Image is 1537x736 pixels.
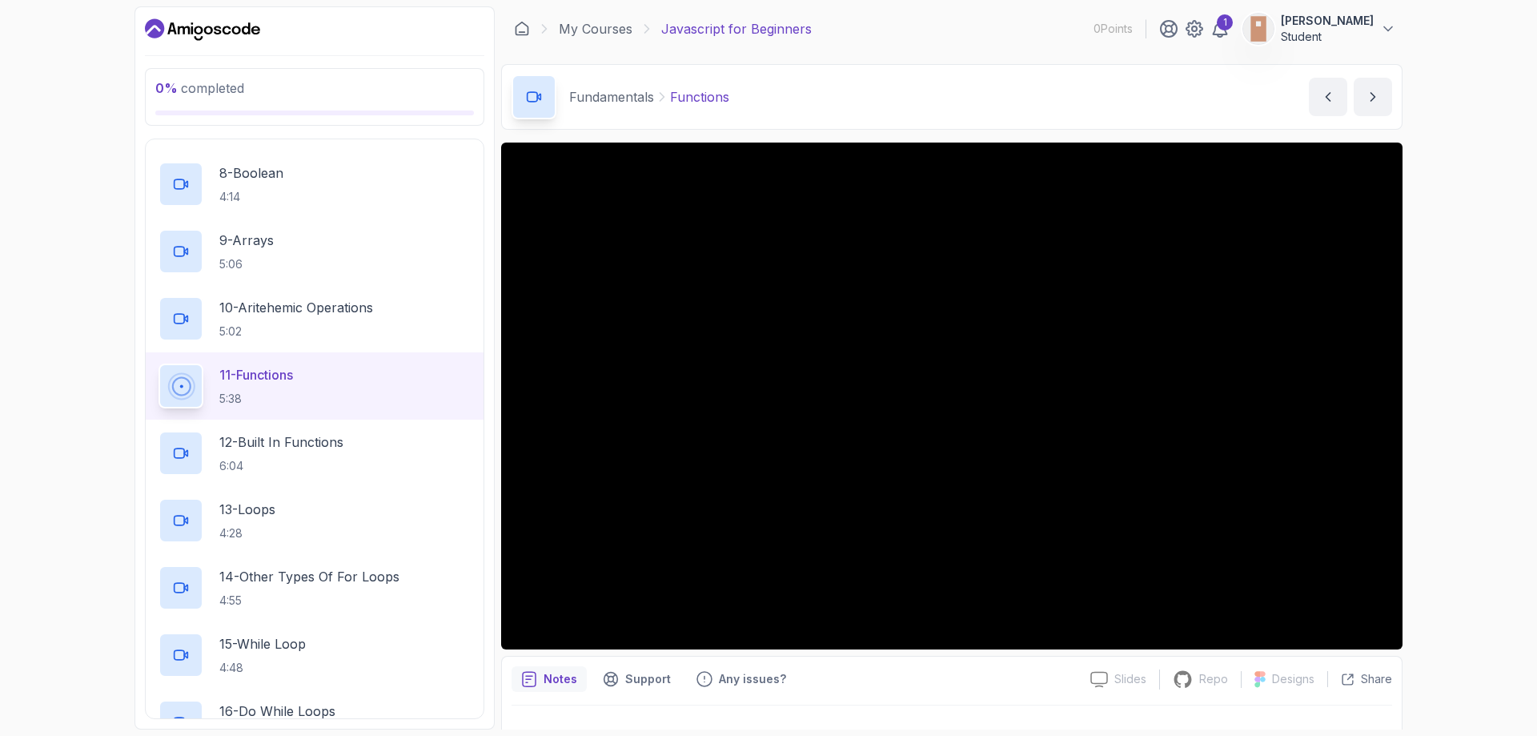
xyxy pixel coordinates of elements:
[1361,671,1392,687] p: Share
[219,525,275,541] p: 4:28
[159,296,471,341] button: 10-Aritehemic Operations5:02
[159,431,471,476] button: 12-Built In Functions6:04
[670,87,729,107] p: Functions
[219,500,275,519] p: 13 - Loops
[219,634,306,654] p: 15 - While Loop
[1210,19,1230,38] a: 1
[159,162,471,207] button: 8-Boolean4:14
[544,671,577,687] p: Notes
[219,298,373,317] p: 10 - Aritehemic Operations
[593,666,680,692] button: Support button
[219,189,283,205] p: 4:14
[159,498,471,543] button: 13-Loops4:28
[219,702,335,721] p: 16 - Do While Loops
[625,671,671,687] p: Support
[159,229,471,274] button: 9-Arrays5:06
[559,19,632,38] a: My Courses
[219,567,399,586] p: 14 - Other Types Of For Loops
[1199,671,1228,687] p: Repo
[219,593,399,609] p: 4:55
[719,671,786,687] p: Any issues?
[155,80,244,96] span: completed
[145,17,260,42] a: Dashboard
[1217,14,1233,30] div: 1
[514,21,530,37] a: Dashboard
[219,163,283,183] p: 8 - Boolean
[1327,671,1392,687] button: Share
[219,231,274,250] p: 9 - Arrays
[1281,29,1374,45] p: Student
[1114,671,1146,687] p: Slides
[1094,21,1133,37] p: 0 Points
[661,19,812,38] p: Javascript for Beginners
[155,80,178,96] span: 0 %
[159,633,471,678] button: 15-While Loop4:48
[1354,78,1392,116] button: next content
[219,432,343,452] p: 12 - Built In Functions
[159,364,471,408] button: 11-Functions5:38
[512,666,587,692] button: notes button
[1243,14,1274,44] img: user profile image
[1242,13,1396,45] button: user profile image[PERSON_NAME]Student
[219,365,293,384] p: 11 - Functions
[219,256,274,272] p: 5:06
[1281,13,1374,29] p: [PERSON_NAME]
[1272,671,1314,687] p: Designs
[1309,78,1347,116] button: previous content
[219,324,373,340] p: 5:02
[159,565,471,610] button: 14-Other Types Of For Loops4:55
[219,660,306,676] p: 4:48
[219,391,293,407] p: 5:38
[569,87,654,107] p: Fundamentals
[219,458,343,474] p: 6:04
[687,666,796,692] button: Feedback button
[501,143,1403,650] iframe: 11 - Functions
